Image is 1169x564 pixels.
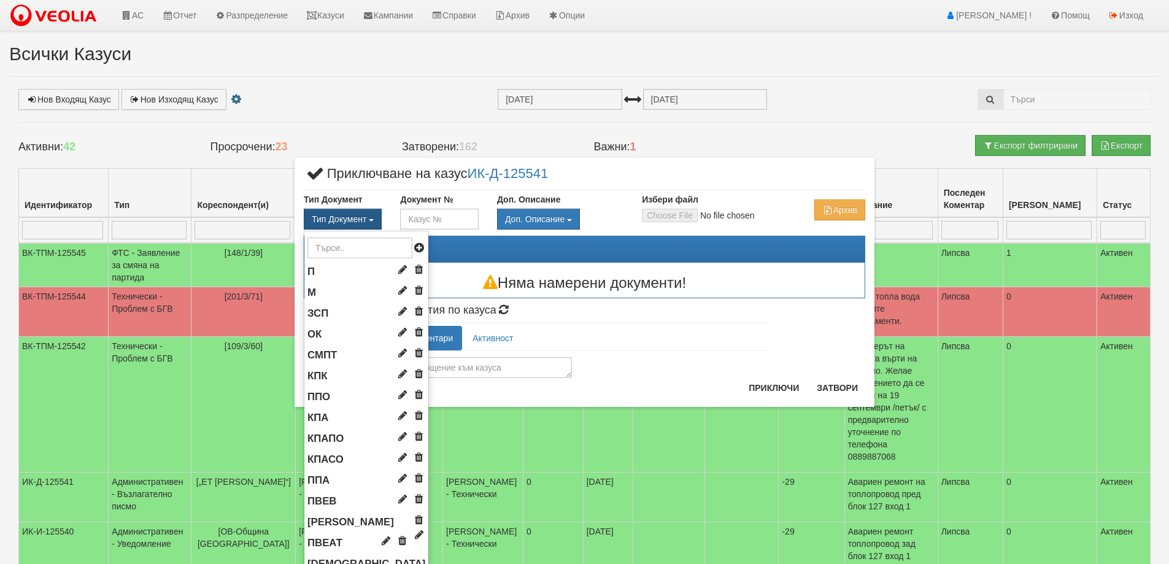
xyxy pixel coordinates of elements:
[463,326,522,350] a: Активност
[304,209,382,230] button: Тип Документ
[307,349,337,361] span: СМПТ
[307,391,330,403] span: ППО
[468,166,549,181] a: ИК-Д-125541
[304,533,428,554] li: Потокол за въвеждане в експлоатация на апартаментен топломер
[304,209,382,230] div: Двоен клик, за изчистване на избраната стойност.
[642,193,698,206] label: Избери файл
[400,209,478,230] input: Казус №
[304,491,428,512] li: Потокол за въвеждане в експлоатация на водомер в АС
[304,275,865,291] h3: Няма намерени документи!
[304,387,428,408] li: Протокол за посещение на обект
[307,433,344,444] span: КПАПО
[307,370,328,382] span: КПК
[304,303,428,324] li: Заявление за смяна/актуализиране на партида
[312,214,366,224] span: Тип Документ
[304,282,428,303] li: Молба/Жалба/Искане от клиент
[304,366,428,387] li: Констативен протокол за посещение на клиент
[304,408,428,428] li: Констативен протокол за посещение на абонатна станция
[505,214,565,224] span: Доп. Описание
[307,307,328,319] span: ЗСП
[304,193,363,206] label: Тип Документ
[307,266,315,277] span: П
[304,428,428,449] li: Констативен протокол за пуск на отопление
[304,470,428,491] li: Протокол за профилактика на абонатна станция
[307,328,322,340] span: ОК
[307,474,330,486] span: ППА
[304,345,428,366] li: Свидетелство за метрологична проверка на топломерно устройство
[304,449,428,470] li: Констативен протокол за спиране на отопление
[497,209,623,230] div: Двоен клик, за изчистване на избраната стойност.
[497,193,560,206] label: Доп. Описание
[497,209,580,230] button: Доп. Описание
[809,378,865,398] button: Затвори
[400,326,462,350] a: Коментари
[307,287,316,298] span: М
[307,454,344,465] span: КПАСО
[307,412,328,423] span: КПА
[304,261,428,282] li: Писмо
[307,495,337,507] span: ПВЕВ
[400,193,453,206] label: Документ №
[741,378,806,398] button: Приключи
[307,537,342,549] span: ПВЕАТ
[304,167,548,190] span: Приключване на казус
[400,304,768,317] h4: Събития по казуса
[307,238,412,258] input: Търси..
[304,324,428,345] li: Отчетна карта (отчетен лист)
[307,516,394,528] span: [PERSON_NAME]
[304,512,428,533] li: Потокол за извеждане от експлоатация на водомер в АС
[814,199,865,220] button: Архив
